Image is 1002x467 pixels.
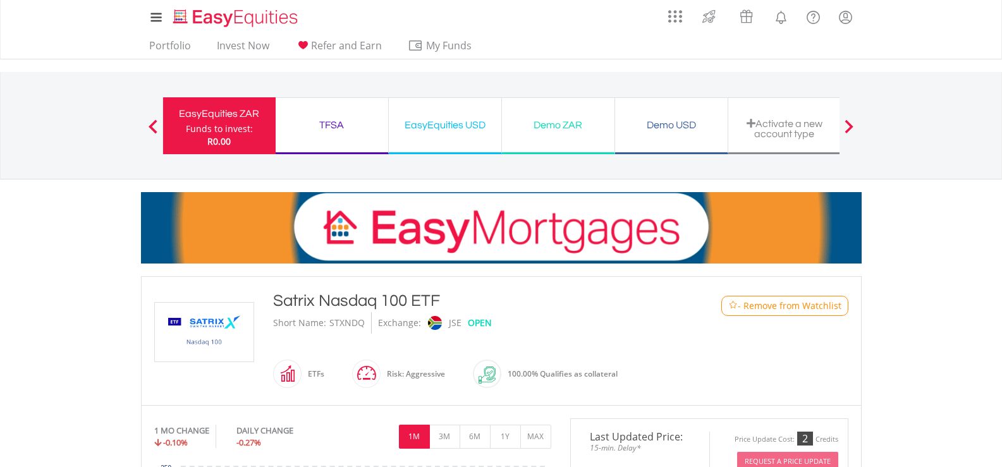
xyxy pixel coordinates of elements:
[141,192,862,264] img: EasyMortage Promotion Banner
[728,301,738,310] img: Watchlist
[479,367,496,384] img: collateral-qualifying-green.svg
[460,425,491,449] button: 6M
[765,3,797,28] a: Notifications
[171,8,303,28] img: EasyEquities_Logo.png
[721,296,848,316] button: Watchlist - Remove from Watchlist
[171,105,268,123] div: EasyEquities ZAR
[429,425,460,449] button: 3M
[399,425,430,449] button: 1M
[797,432,813,446] div: 2
[273,289,670,312] div: Satrix Nasdaq 100 ETF
[736,6,757,27] img: vouchers-v2.svg
[699,6,719,27] img: thrive-v2.svg
[520,425,551,449] button: MAX
[728,3,765,27] a: Vouchers
[207,135,231,147] span: R0.00
[490,425,521,449] button: 1Y
[163,437,188,448] span: -0.10%
[668,9,682,23] img: grid-menu-icon.svg
[236,425,336,437] div: DAILY CHANGE
[580,432,700,442] span: Last Updated Price:
[427,316,441,330] img: jse.png
[273,312,326,334] div: Short Name:
[816,435,838,444] div: Credits
[408,37,491,54] span: My Funds
[236,437,261,448] span: -0.27%
[212,39,274,59] a: Invest Now
[580,442,700,454] span: 15-min. Delay*
[797,3,829,28] a: FAQ's and Support
[736,118,833,139] div: Activate a new account type
[302,359,324,389] div: ETFs
[508,368,618,379] span: 100.00% Qualifies as collateral
[510,116,607,134] div: Demo ZAR
[168,3,303,28] a: Home page
[735,435,795,444] div: Price Update Cost:
[381,359,445,389] div: Risk: Aggressive
[186,123,253,135] div: Funds to invest:
[157,303,252,361] img: EQU.ZA.STXNDQ.png
[329,312,365,334] div: STXNDQ
[154,425,209,437] div: 1 MO CHANGE
[311,39,382,52] span: Refer and Earn
[738,300,841,312] span: - Remove from Watchlist
[144,39,196,59] a: Portfolio
[290,39,387,59] a: Refer and Earn
[829,3,862,31] a: My Profile
[396,116,494,134] div: EasyEquities USD
[449,312,461,334] div: JSE
[378,312,421,334] div: Exchange:
[283,116,381,134] div: TFSA
[468,312,492,334] div: OPEN
[623,116,720,134] div: Demo USD
[660,3,690,23] a: AppsGrid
